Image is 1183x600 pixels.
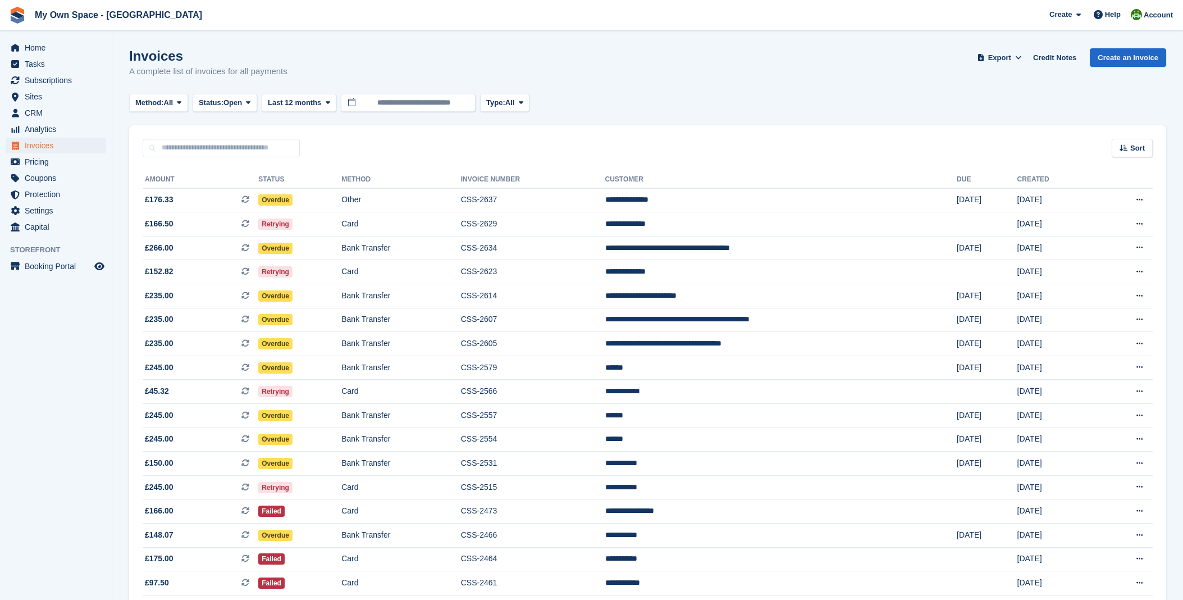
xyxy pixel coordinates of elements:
td: [DATE] [957,524,1017,548]
td: [DATE] [1017,452,1095,476]
td: Bank Transfer [341,428,460,452]
a: menu [6,56,106,72]
td: CSS-2605 [461,332,605,356]
span: £150.00 [145,457,173,469]
td: [DATE] [1017,571,1095,596]
img: Keely [1131,9,1142,20]
td: [DATE] [1017,188,1095,212]
span: £175.00 [145,553,173,565]
span: £166.00 [145,505,173,517]
td: [DATE] [957,332,1017,356]
td: Bank Transfer [341,404,460,428]
td: [DATE] [1017,284,1095,308]
th: Status [258,171,341,189]
td: Card [341,380,460,404]
span: £166.50 [145,218,173,230]
span: Sort [1130,143,1145,154]
span: Pricing [25,154,92,170]
td: CSS-2566 [461,380,605,404]
td: [DATE] [1017,499,1095,524]
td: [DATE] [957,188,1017,212]
td: [DATE] [1017,524,1095,548]
th: Invoice Number [461,171,605,189]
span: £235.00 [145,313,173,325]
td: [DATE] [1017,308,1095,332]
span: Failed [258,553,285,565]
a: menu [6,187,106,202]
a: Credit Notes [1029,48,1081,67]
span: Status: [199,97,223,108]
span: Create [1049,9,1072,20]
td: Card [341,260,460,284]
span: Method: [135,97,164,108]
span: £176.33 [145,194,173,206]
td: CSS-2634 [461,236,605,260]
th: Method [341,171,460,189]
span: Protection [25,187,92,202]
span: Overdue [258,338,293,349]
button: Method: All [129,94,188,112]
a: menu [6,105,106,121]
span: Coupons [25,170,92,186]
td: Bank Transfer [341,308,460,332]
th: Due [957,171,1017,189]
span: Home [25,40,92,56]
a: menu [6,170,106,186]
span: Invoices [25,138,92,153]
td: [DATE] [1017,428,1095,452]
td: [DATE] [1017,380,1095,404]
td: [DATE] [1017,356,1095,380]
span: Overdue [258,290,293,302]
td: Bank Transfer [341,356,460,380]
p: A complete list of invoices for all payments [129,65,287,78]
span: Open [223,97,242,108]
td: [DATE] [957,236,1017,260]
span: Capital [25,219,92,235]
td: Bank Transfer [341,284,460,308]
a: menu [6,121,106,137]
td: [DATE] [957,452,1017,476]
td: CSS-2614 [461,284,605,308]
td: [DATE] [1017,212,1095,237]
td: Other [341,188,460,212]
td: Card [341,212,460,237]
span: Account [1144,10,1173,21]
span: Type: [486,97,505,108]
td: [DATE] [1017,547,1095,571]
span: £45.32 [145,385,169,397]
span: Retrying [258,386,293,397]
span: £245.00 [145,433,173,445]
span: Settings [25,203,92,219]
td: [DATE] [957,284,1017,308]
td: [DATE] [957,308,1017,332]
a: menu [6,72,106,88]
td: CSS-2554 [461,428,605,452]
td: CSS-2557 [461,404,605,428]
span: Booking Portal [25,258,92,274]
td: [DATE] [1017,404,1095,428]
a: Preview store [93,260,106,273]
td: CSS-2607 [461,308,605,332]
span: £245.00 [145,362,173,374]
td: [DATE] [1017,260,1095,284]
span: £97.50 [145,577,169,589]
a: menu [6,89,106,104]
span: Overdue [258,410,293,421]
span: Storefront [10,244,112,256]
a: menu [6,154,106,170]
td: CSS-2464 [461,547,605,571]
span: Retrying [258,482,293,493]
span: Overdue [258,243,293,254]
span: £245.00 [145,410,173,421]
span: Retrying [258,266,293,278]
th: Created [1017,171,1095,189]
img: stora-icon-8386f47178a22dfd0bd8f6a31ec36ba5ce8667c1dd55bd0f319d3a0aa187defe.svg [9,7,26,24]
span: All [505,97,515,108]
td: Card [341,499,460,524]
button: Last 12 months [262,94,336,112]
span: £148.07 [145,529,173,541]
td: CSS-2531 [461,452,605,476]
span: CRM [25,105,92,121]
span: Subscriptions [25,72,92,88]
span: £152.82 [145,266,173,278]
